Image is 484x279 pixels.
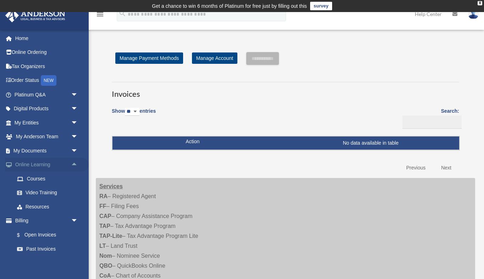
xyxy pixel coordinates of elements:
a: Courses [10,172,89,186]
a: Video Training [10,186,89,200]
a: My Entitiesarrow_drop_down [5,116,89,130]
strong: RA [99,193,108,199]
img: Anderson Advisors Platinum Portal [3,9,67,22]
i: menu [96,10,104,18]
span: arrow_drop_down [71,130,85,144]
div: NEW [41,75,56,86]
span: arrow_drop_up [71,158,85,172]
a: Order StatusNEW [5,73,89,88]
a: Online Ordering [5,45,89,60]
label: Show entries [112,107,156,123]
span: arrow_drop_down [71,88,85,102]
strong: Services [99,183,123,189]
input: Search: [402,116,462,129]
a: Online Learningarrow_drop_up [5,158,89,172]
span: $ [21,231,24,240]
td: No data available in table [112,136,459,150]
a: Resources [10,200,89,214]
span: arrow_drop_down [71,116,85,130]
strong: TAP [99,223,110,229]
strong: CAP [99,213,111,219]
strong: TAP-Lite [99,233,122,239]
a: menu [96,12,104,18]
span: arrow_drop_down [71,214,85,228]
a: Manage Payment Methods [115,52,183,64]
a: Home [5,31,89,45]
label: Search: [400,107,459,129]
a: Next [436,161,457,175]
a: Past Invoices [10,242,85,256]
strong: Nom [99,253,112,259]
a: Manage Account [192,52,237,64]
span: arrow_drop_down [71,102,85,116]
a: My Documentsarrow_drop_down [5,144,89,158]
div: Get a chance to win 6 months of Platinum for free just by filling out this [152,2,307,10]
img: User Pic [468,9,479,19]
select: Showentries [125,108,139,116]
a: survey [310,2,332,10]
span: arrow_drop_down [71,144,85,158]
a: My Anderson Teamarrow_drop_down [5,130,89,144]
a: Previous [401,161,431,175]
div: close [478,1,482,5]
a: Tax Organizers [5,59,89,73]
strong: QBO [99,263,112,269]
a: Digital Productsarrow_drop_down [5,102,89,116]
strong: FF [99,203,106,209]
i: search [119,10,126,17]
a: Platinum Q&Aarrow_drop_down [5,88,89,102]
a: $Open Invoices [10,228,82,242]
strong: CoA [99,273,111,279]
a: Billingarrow_drop_down [5,214,85,228]
strong: LT [99,243,106,249]
h3: Invoices [112,82,459,100]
